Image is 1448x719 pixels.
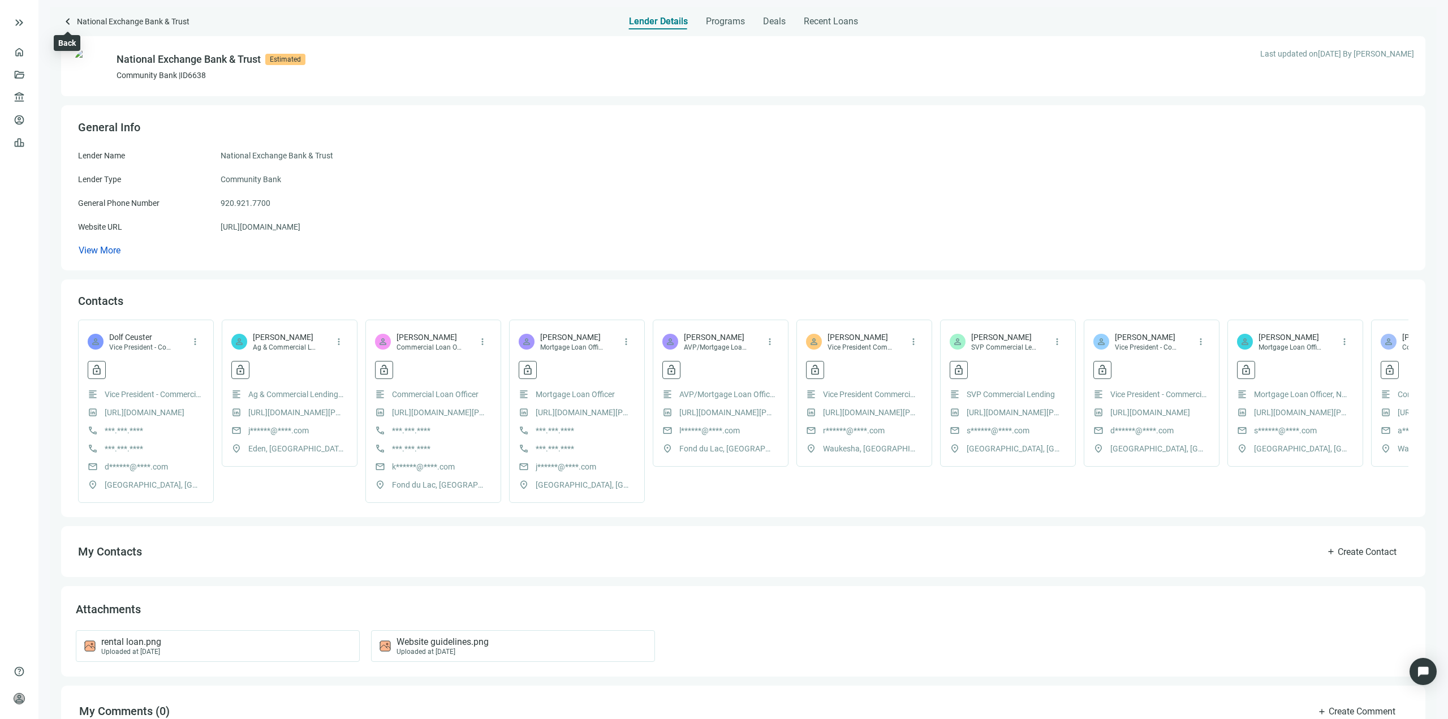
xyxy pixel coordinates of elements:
[186,333,204,351] button: more_vert
[1240,364,1252,376] span: lock_open
[334,337,344,347] span: more_vert
[950,425,960,436] span: mail
[78,199,160,208] span: General Phone Number
[78,244,121,256] button: View More
[1237,361,1255,379] button: lock_open
[617,333,635,351] button: more_vert
[1384,337,1394,347] span: person
[231,389,242,399] span: format_align_left
[1093,361,1111,379] button: lock_open
[1381,444,1391,454] span: location_on
[950,361,968,379] button: lock_open
[1410,658,1437,685] div: Open Intercom Messenger
[1110,406,1190,419] a: [URL][DOMAIN_NAME]
[235,364,246,376] span: lock_open
[536,406,632,419] a: [URL][DOMAIN_NAME][PERSON_NAME]
[1093,425,1104,436] span: mail
[231,361,249,379] button: lock_open
[117,51,261,67] div: National Exchange Bank & Trust
[61,15,75,28] span: keyboard_arrow_left
[662,361,680,379] button: lock_open
[519,480,529,490] span: location_on
[1110,442,1206,455] span: [GEOGRAPHIC_DATA], [GEOGRAPHIC_DATA]
[828,343,893,352] span: Vice President Commercial Lending
[375,425,385,436] span: call
[904,333,923,351] button: more_vert
[378,364,390,376] span: lock_open
[1097,364,1108,376] span: lock_open
[1384,364,1395,376] span: lock_open
[1317,707,1326,716] span: add
[540,331,605,343] span: [PERSON_NAME]
[1196,337,1206,347] span: more_vert
[823,388,919,401] span: Vice President Commercial Lending
[1115,331,1180,343] span: [PERSON_NAME]
[58,37,76,49] div: Back
[536,388,615,401] span: Mortgage Loan Officer
[234,337,244,347] span: person
[78,120,140,134] span: General Info
[540,343,605,352] span: Mortgage Loan Officer
[231,444,242,454] span: location_on
[828,331,893,343] span: [PERSON_NAME]
[1254,406,1350,419] a: [URL][DOMAIN_NAME][PERSON_NAME]
[519,462,529,472] span: mail
[101,636,161,648] span: rental loan.png
[1259,343,1324,352] span: Mortgage Loan Officer, NMLS 1982485
[1329,706,1395,717] span: Create Comment
[392,406,488,419] a: [URL][DOMAIN_NAME][PERSON_NAME]
[1339,337,1350,347] span: more_vert
[1115,343,1180,352] span: Vice President - Commercial Lending
[953,364,964,376] span: lock_open
[109,331,174,343] span: Dolf Ceuster
[761,333,779,351] button: more_vert
[971,343,1036,352] span: SVP Commercial Lending
[88,389,98,399] span: format_align_left
[950,444,960,454] span: location_on
[679,388,775,401] span: AVP/Mortgage Loan Officer
[79,704,170,718] span: My Comments (0)
[621,337,631,347] span: more_vert
[105,406,184,419] a: [URL][DOMAIN_NAME]
[804,16,858,27] span: Recent Loans
[1254,388,1350,401] span: Mortgage Loan Officer, NMLS 1982485
[519,361,537,379] button: lock_open
[248,406,344,419] a: [URL][DOMAIN_NAME][PERSON_NAME]
[1381,361,1399,379] button: lock_open
[473,333,492,351] button: more_vert
[88,444,98,454] span: call
[519,425,529,436] span: call
[953,337,963,347] span: person
[378,337,388,347] span: person
[950,389,960,399] span: format_align_left
[809,337,819,347] span: person
[665,337,675,347] span: person
[72,48,110,85] img: 6cb8f9bd-8127-472f-a275-9480b944fe47
[1048,333,1066,351] button: more_vert
[14,92,21,103] span: account_balance
[397,331,462,343] span: [PERSON_NAME]
[706,16,745,27] span: Programs
[684,343,749,352] span: AVP/Mortgage Loan Officer
[375,389,385,399] span: format_align_left
[248,442,344,455] span: Eden, [GEOGRAPHIC_DATA]
[1260,48,1414,60] span: Last updated on [DATE] By [PERSON_NAME]
[1338,546,1397,557] span: Create Contact
[765,337,775,347] span: more_vert
[536,479,632,491] span: [GEOGRAPHIC_DATA], [GEOGRAPHIC_DATA]
[1093,389,1104,399] span: format_align_left
[88,425,98,436] span: call
[265,54,305,65] span: Estimated
[78,222,122,231] span: Website URL
[375,444,385,454] span: call
[231,425,242,436] span: mail
[14,693,25,704] span: person
[1315,540,1408,563] button: addCreate Contact
[12,16,26,29] button: keyboard_double_arrow_right
[91,364,102,376] span: lock_open
[1052,337,1062,347] span: more_vert
[375,361,393,379] button: lock_open
[1110,388,1206,401] span: Vice President - Commercial Lending
[397,648,489,656] div: Uploaded at [DATE]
